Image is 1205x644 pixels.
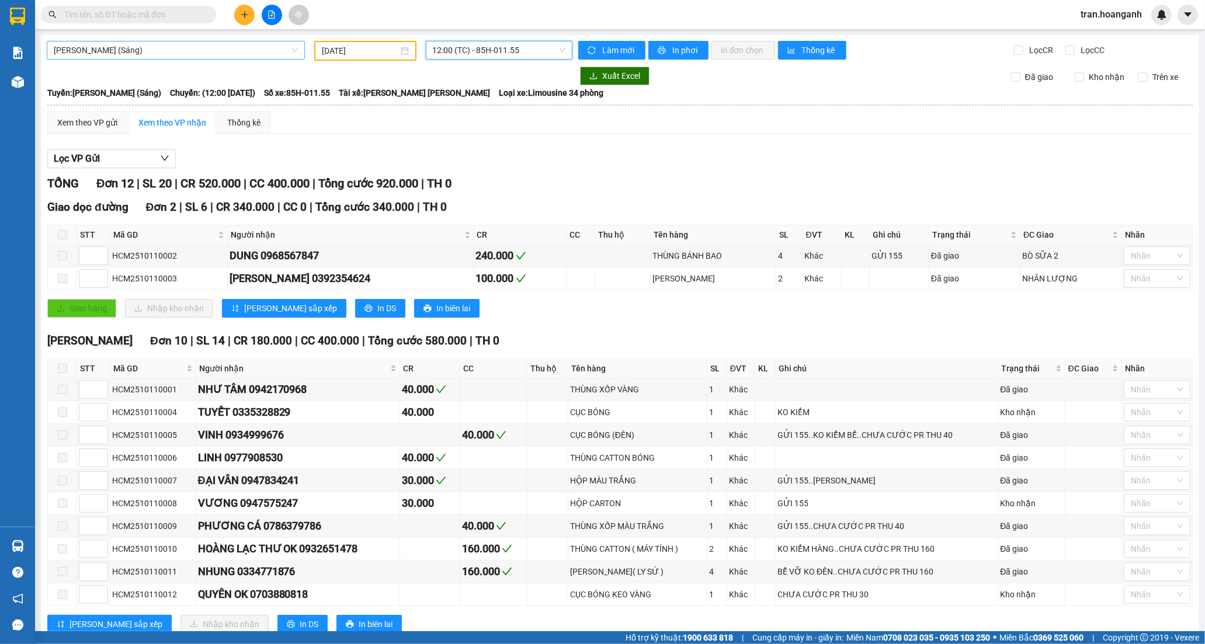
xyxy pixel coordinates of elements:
[112,588,194,601] div: HCM2510110012
[476,270,564,287] div: 100.000
[729,565,753,578] div: Khác
[244,176,246,190] span: |
[711,41,775,60] button: In đơn chọn
[234,5,255,25] button: plus
[234,334,292,347] span: CR 180.000
[112,50,206,67] div: 0987378678
[588,46,598,55] span: sync
[842,225,870,245] th: KL
[47,149,176,168] button: Lọc VP Gửi
[47,299,116,318] button: uploadGiao hàng
[475,334,499,347] span: TH 0
[476,248,564,264] div: 240.000
[1001,520,1063,532] div: Đã giao
[1071,7,1151,22] span: tran.hoanganh
[198,404,398,420] div: TUYẾT 0335328829
[300,618,318,631] span: In DS
[709,520,725,532] div: 1
[198,518,398,534] div: PHƯƠNG CÁ 0786379786
[602,69,640,82] span: Xuất Excel
[402,495,458,511] div: 30.000
[112,10,206,36] div: [PERSON_NAME]
[805,272,840,285] div: Khác
[423,200,447,214] span: TH 0
[277,615,328,633] button: printerIn DS
[777,542,996,555] div: KO KIỂM HÀNG..CHƯA CƯỚC PR THU 160
[709,474,725,487] div: 1
[47,88,161,98] b: Tuyến: [PERSON_NAME] (Sáng)
[709,588,725,601] div: 1
[241,11,249,19] span: plus
[777,520,996,532] div: GỬI 155..CHƯA CƯỚC PR THU 40
[1178,5,1198,25] button: caret-down
[589,72,598,81] span: download
[778,272,801,285] div: 2
[755,359,776,378] th: KL
[110,378,196,401] td: HCM2510110001
[1140,633,1148,642] span: copyright
[283,200,307,214] span: CC 0
[210,200,213,214] span: |
[742,631,744,644] span: |
[417,200,420,214] span: |
[9,74,105,88] div: 20.000
[1022,272,1120,285] div: NHÂN LƯỢNG
[112,497,194,510] div: HCM2510110008
[1084,71,1129,83] span: Kho nhận
[651,225,776,245] th: Tên hàng
[1002,362,1053,375] span: Trạng thái
[112,272,225,285] div: HCM2510110003
[10,8,25,25] img: logo-vxr
[47,200,129,214] span: Giao dọc đường
[470,334,473,347] span: |
[362,334,365,347] span: |
[1001,451,1063,464] div: Đã giao
[364,304,373,314] span: printer
[179,200,182,214] span: |
[312,176,315,190] span: |
[198,586,398,603] div: QUYÊN OK 0703880818
[931,272,1019,285] div: Đã giao
[567,225,595,245] th: CC
[777,588,996,601] div: CHƯA CƯỚC PR THU 30
[12,593,23,604] span: notification
[112,474,194,487] div: HCM2510110007
[112,542,194,555] div: HCM2510110010
[729,406,753,419] div: Khác
[77,225,110,245] th: STT
[294,11,303,19] span: aim
[652,272,773,285] div: [PERSON_NAME]
[1068,362,1110,375] span: ĐC Giao
[228,334,231,347] span: |
[112,406,194,419] div: HCM2510110004
[802,44,837,57] span: Thống kê
[993,635,996,640] span: ⚪️
[113,362,184,375] span: Mã GD
[160,154,169,163] span: down
[570,474,706,487] div: HỘP MÀU TRẮNG
[460,359,528,378] th: CC
[570,542,706,555] div: THÙNG CATTON ( MÁY TÍNH )
[180,615,269,633] button: downloadNhập kho nhận
[112,565,194,578] div: HCM2510110011
[568,359,708,378] th: Tên hàng
[230,270,472,287] div: [PERSON_NAME] 0392354624
[729,474,753,487] div: Khác
[112,451,194,464] div: HCM2510110006
[436,452,446,463] span: check
[752,631,843,644] span: Cung cấp máy in - giấy in:
[602,44,636,57] span: Làm mới
[12,619,23,631] span: message
[402,472,458,489] div: 30.000
[112,429,194,441] div: HCM2510110005
[198,381,398,398] div: NHƯ TÂM 0942170968
[110,469,196,492] td: HCM2510110007
[244,302,337,315] span: [PERSON_NAME] sắp xếp
[1001,542,1063,555] div: Đã giao
[110,538,196,561] td: HCM2510110010
[423,304,432,314] span: printer
[185,200,207,214] span: SL 6
[1025,44,1055,57] span: Lọc CR
[570,565,706,578] div: [PERSON_NAME]( LY SỨ )
[433,41,565,59] span: 12:00 (TC) - 85H-011.55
